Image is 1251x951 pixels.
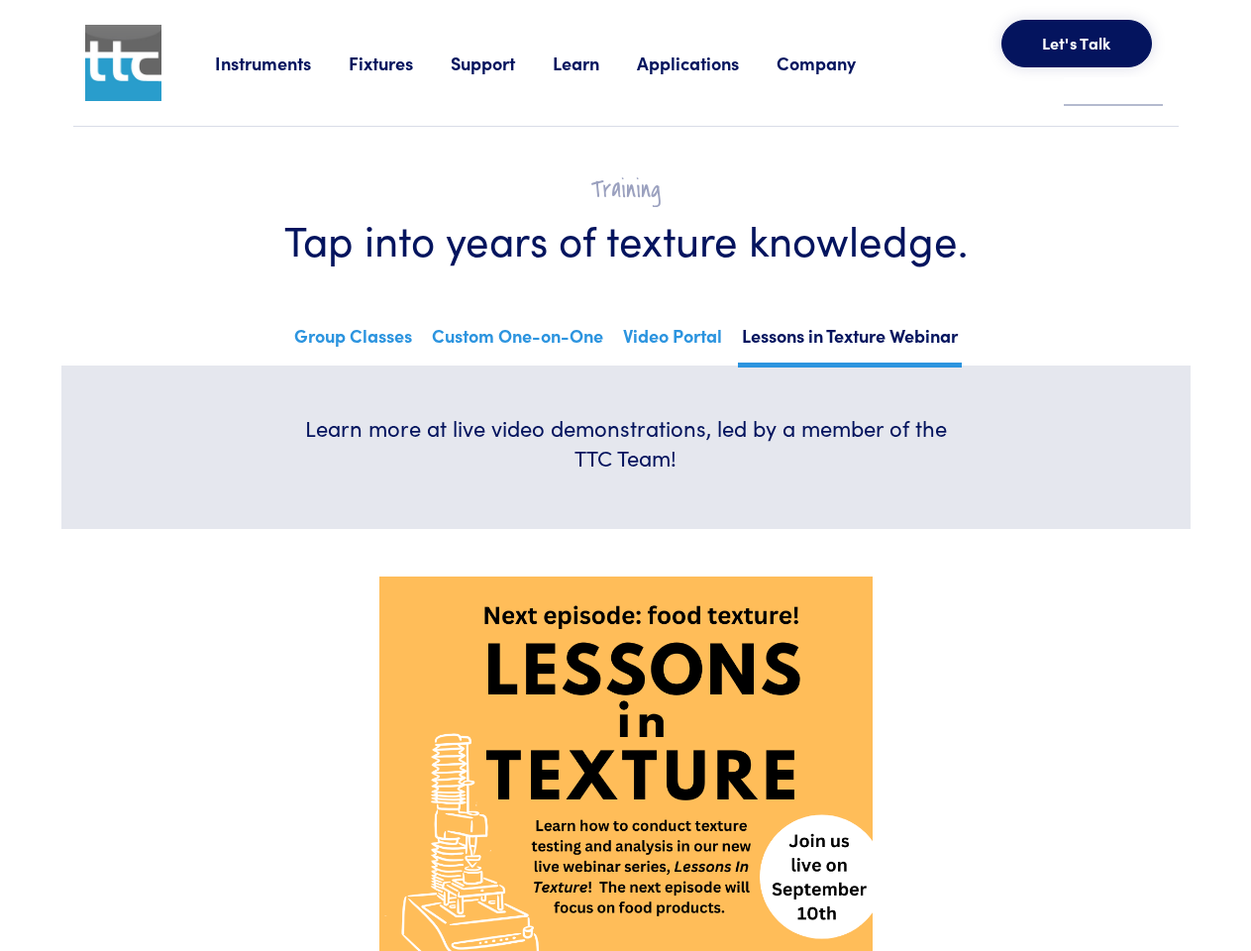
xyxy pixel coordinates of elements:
a: Video Portal [619,319,726,363]
a: Learn [553,51,637,75]
a: Instruments [215,51,349,75]
a: Lessons in Texture Webinar [738,319,962,368]
a: Fixtures [349,51,451,75]
button: Let's Talk [1001,20,1152,67]
a: Applications [637,51,777,75]
a: Custom One-on-One [428,319,607,363]
a: Support [451,51,553,75]
h1: Tap into years of texture knowledge. [121,213,1131,265]
a: Company [777,51,893,75]
h6: Learn more at live video demonstrations, led by a member of the TTC Team! [293,413,959,475]
h2: Training [121,174,1131,205]
a: Group Classes [290,319,416,363]
img: ttc_logo_1x1_v1.0.png [85,25,161,101]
